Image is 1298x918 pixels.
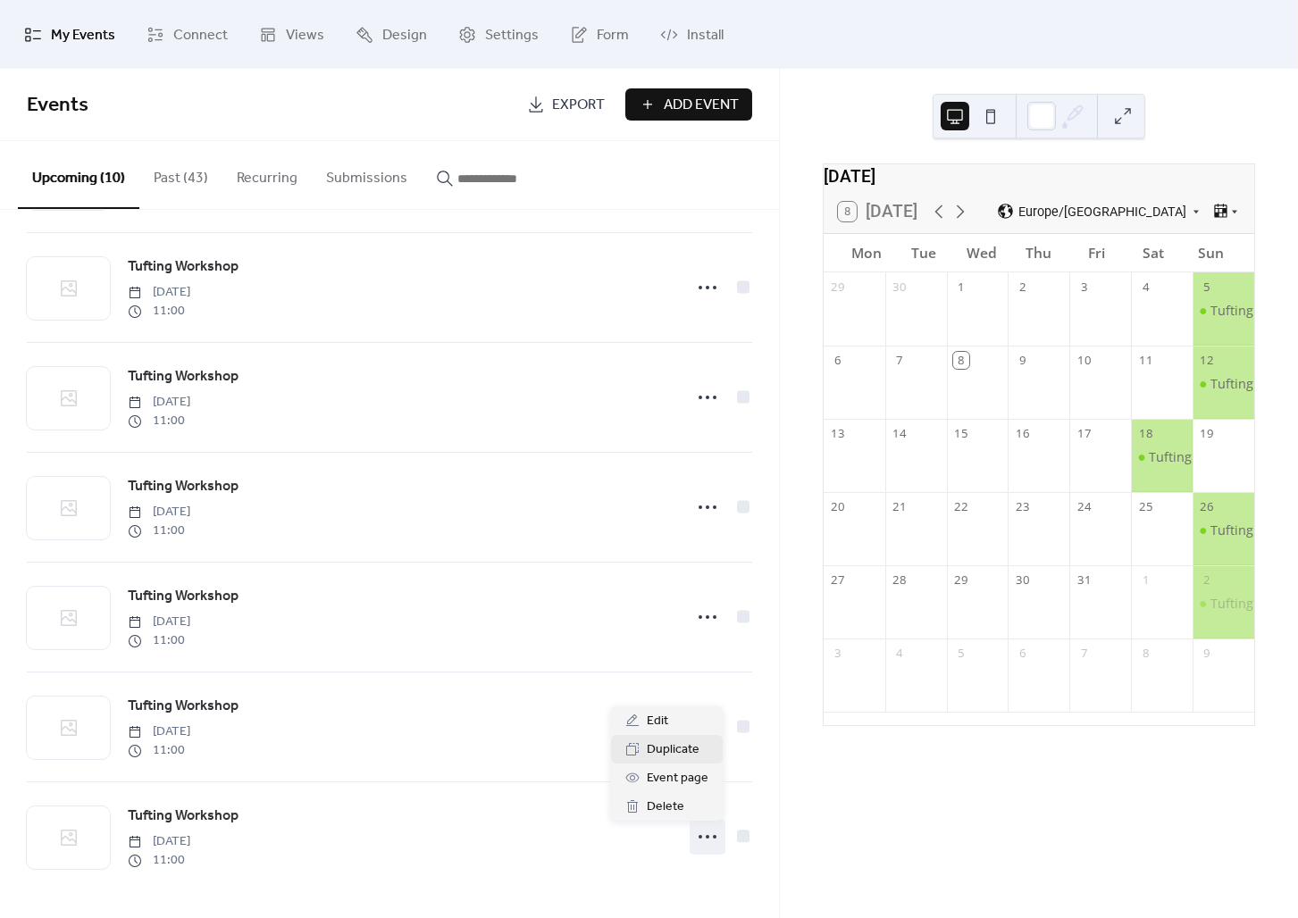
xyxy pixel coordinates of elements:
[830,498,846,514] div: 20
[128,631,190,650] span: 11:00
[1199,279,1215,295] div: 5
[953,572,969,588] div: 29
[1199,572,1215,588] div: 2
[1015,646,1031,662] div: 6
[1076,498,1093,514] div: 24
[128,805,239,827] span: Tufting Workshop
[892,498,908,514] div: 21
[647,7,737,62] a: Install
[664,95,739,116] span: Add Event
[246,7,338,62] a: Views
[128,585,239,608] a: Tufting Workshop
[1199,352,1215,368] div: 12
[128,832,190,851] span: [DATE]
[128,741,190,760] span: 11:00
[1149,448,1258,466] div: Tufting Workshop
[128,522,190,540] span: 11:00
[128,613,190,631] span: [DATE]
[824,164,1254,190] div: [DATE]
[647,711,668,732] span: Edit
[1131,448,1193,466] div: Tufting Workshop
[1199,425,1215,441] div: 19
[128,255,239,279] a: Tufting Workshop
[312,141,422,207] button: Submissions
[139,141,222,207] button: Past (43)
[895,234,952,272] div: Tue
[892,279,908,295] div: 30
[557,7,642,62] a: Form
[1137,352,1153,368] div: 11
[128,283,190,302] span: [DATE]
[1125,234,1182,272] div: Sat
[445,7,552,62] a: Settings
[1137,572,1153,588] div: 1
[1068,234,1125,272] div: Fri
[222,141,312,207] button: Recurring
[1010,234,1068,272] div: Thu
[1015,572,1031,588] div: 30
[838,234,895,272] div: Mon
[133,7,241,62] a: Connect
[1015,425,1031,441] div: 16
[892,352,908,368] div: 7
[128,696,239,717] span: Tufting Workshop
[952,234,1009,272] div: Wed
[128,256,239,278] span: Tufting Workshop
[1183,234,1240,272] div: Sun
[1193,375,1254,393] div: Tufting Workshop
[128,805,239,828] a: Tufting Workshop
[128,722,190,741] span: [DATE]
[625,88,752,121] button: Add Event
[128,695,239,718] a: Tufting Workshop
[128,302,190,321] span: 11:00
[1137,425,1153,441] div: 18
[552,95,605,116] span: Export
[1193,302,1254,320] div: Tufting Workshop
[1076,352,1093,368] div: 10
[382,21,427,49] span: Design
[1199,646,1215,662] div: 9
[830,425,846,441] div: 13
[1076,646,1093,662] div: 7
[514,88,618,121] a: Export
[286,21,324,49] span: Views
[128,475,239,498] a: Tufting Workshop
[128,476,239,497] span: Tufting Workshop
[485,21,539,49] span: Settings
[11,7,129,62] a: My Events
[830,572,846,588] div: 27
[953,646,969,662] div: 5
[51,21,115,49] span: My Events
[597,21,629,49] span: Form
[1137,279,1153,295] div: 4
[1076,279,1093,295] div: 3
[892,646,908,662] div: 4
[953,425,969,441] div: 15
[128,586,239,607] span: Tufting Workshop
[647,739,699,761] span: Duplicate
[953,498,969,514] div: 22
[830,279,846,295] div: 29
[1076,425,1093,441] div: 17
[1015,352,1031,368] div: 9
[830,352,846,368] div: 6
[1137,498,1153,514] div: 25
[128,365,239,388] a: Tufting Workshop
[173,21,228,49] span: Connect
[647,768,708,789] span: Event page
[1015,279,1031,295] div: 2
[1193,595,1254,613] div: Tufting Workshop
[953,279,969,295] div: 1
[953,352,969,368] div: 8
[128,412,190,430] span: 11:00
[830,646,846,662] div: 3
[128,503,190,522] span: [DATE]
[128,366,239,388] span: Tufting Workshop
[27,86,88,125] span: Events
[342,7,440,62] a: Design
[128,851,190,870] span: 11:00
[687,21,724,49] span: Install
[18,141,139,209] button: Upcoming (10)
[128,393,190,412] span: [DATE]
